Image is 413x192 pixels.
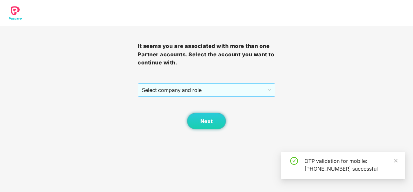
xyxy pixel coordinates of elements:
span: close [394,158,398,163]
span: Next [200,118,213,124]
div: OTP validation for mobile: [PHONE_NUMBER] successful [304,157,397,173]
span: Select company and role [142,84,271,96]
button: Next [187,113,226,129]
h3: It seems you are associated with more than one Partner accounts. Select the account you want to c... [138,42,275,67]
span: check-circle [290,157,298,165]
